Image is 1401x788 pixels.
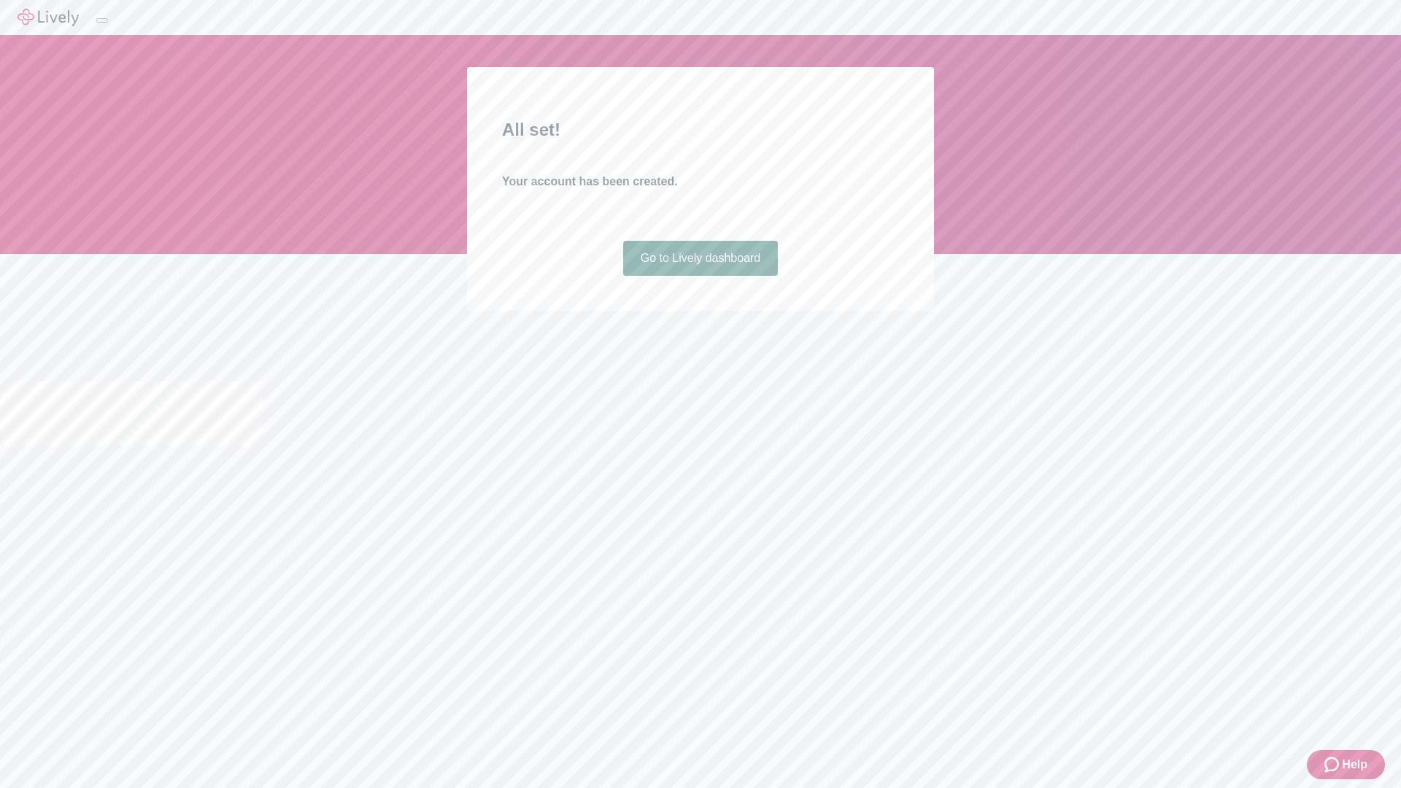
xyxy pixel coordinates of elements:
[623,241,779,276] a: Go to Lively dashboard
[502,117,899,143] h2: All set!
[18,9,79,26] img: Lively
[1324,756,1342,773] svg: Zendesk support icon
[1342,756,1367,773] span: Help
[502,173,899,190] h4: Your account has been created.
[1307,750,1385,779] button: Zendesk support iconHelp
[96,18,108,23] button: Log out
